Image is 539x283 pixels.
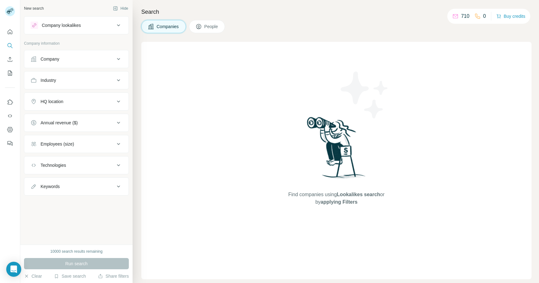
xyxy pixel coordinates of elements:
button: Keywords [24,179,129,194]
div: 10000 search results remaining [50,249,102,254]
button: Share filters [98,273,129,279]
button: Dashboard [5,124,15,135]
button: Company [24,52,129,67]
div: Technologies [41,162,66,168]
div: Industry [41,77,56,83]
div: Keywords [41,183,60,190]
div: Company lookalikes [42,22,81,28]
img: Surfe Illustration - Woman searching with binoculars [304,115,369,185]
span: Lookalikes search [337,192,380,197]
button: Search [5,40,15,51]
button: Technologies [24,158,129,173]
button: Annual revenue ($) [24,115,129,130]
p: Company information [24,41,129,46]
button: Buy credits [496,12,525,21]
span: applying Filters [321,199,357,205]
div: Company [41,56,59,62]
div: Employees (size) [41,141,74,147]
p: 0 [483,12,486,20]
button: HQ location [24,94,129,109]
div: Open Intercom Messenger [6,262,21,277]
img: Surfe Illustration - Stars [337,67,393,123]
div: New search [24,6,44,11]
button: Industry [24,73,129,88]
button: Company lookalikes [24,18,129,33]
p: 710 [461,12,469,20]
button: My lists [5,67,15,79]
span: Find companies using or by [286,191,386,206]
button: Use Surfe API [5,110,15,122]
h4: Search [141,7,532,16]
button: Hide [109,4,133,13]
button: Use Surfe on LinkedIn [5,97,15,108]
button: Clear [24,273,42,279]
button: Feedback [5,138,15,149]
div: Annual revenue ($) [41,120,78,126]
button: Enrich CSV [5,54,15,65]
button: Quick start [5,26,15,37]
button: Save search [54,273,86,279]
button: Employees (size) [24,137,129,151]
div: HQ location [41,98,63,105]
span: Companies [157,23,179,30]
span: People [204,23,219,30]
